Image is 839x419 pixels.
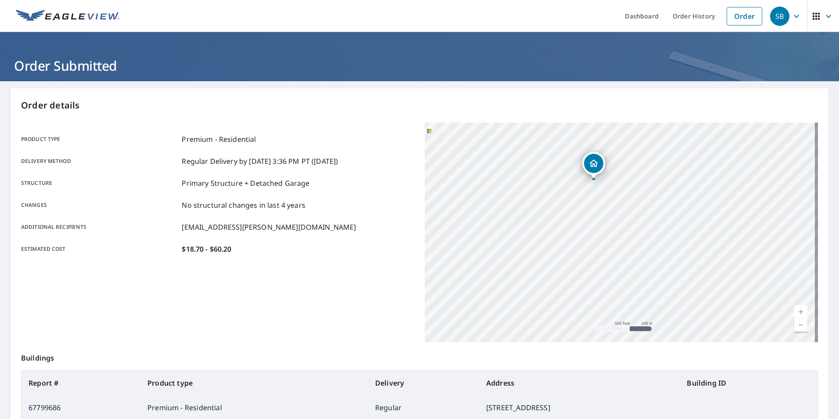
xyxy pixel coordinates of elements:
[182,178,309,188] p: Primary Structure + Detached Garage
[21,156,178,166] p: Delivery method
[16,10,119,23] img: EV Logo
[794,318,807,332] a: Current Level 16, Zoom Out
[582,152,605,179] div: Dropped pin, building 1, Residential property, 249 Quail Ridge Dr Hot Springs National Park, AR 7...
[727,7,762,25] a: Order
[21,244,178,254] p: Estimated cost
[479,371,680,395] th: Address
[21,342,818,370] p: Buildings
[21,134,178,144] p: Product type
[22,371,140,395] th: Report #
[182,222,356,232] p: [EMAIL_ADDRESS][PERSON_NAME][DOMAIN_NAME]
[182,200,305,210] p: No structural changes in last 4 years
[140,371,368,395] th: Product type
[21,222,178,232] p: Additional recipients
[680,371,817,395] th: Building ID
[182,244,231,254] p: $18.70 - $60.20
[368,371,479,395] th: Delivery
[794,305,807,318] a: Current Level 16, Zoom In
[21,200,178,210] p: Changes
[770,7,789,26] div: SB
[21,178,178,188] p: Structure
[11,57,828,75] h1: Order Submitted
[182,156,338,166] p: Regular Delivery by [DATE] 3:36 PM PT ([DATE])
[182,134,256,144] p: Premium - Residential
[21,99,818,112] p: Order details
